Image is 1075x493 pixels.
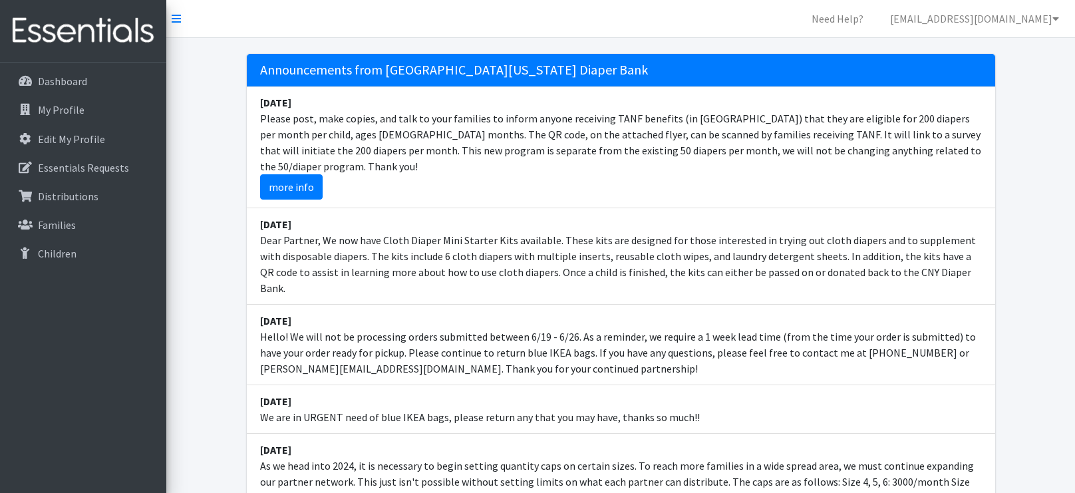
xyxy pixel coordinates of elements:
p: Children [38,247,77,260]
li: We are in URGENT need of blue IKEA bags, please return any that you may have, thanks so much!! [247,385,995,434]
strong: [DATE] [260,314,291,327]
img: HumanEssentials [5,9,161,53]
p: Distributions [38,190,98,203]
a: Dashboard [5,68,161,94]
strong: [DATE] [260,443,291,456]
strong: [DATE] [260,218,291,231]
strong: [DATE] [260,395,291,408]
h5: Announcements from [GEOGRAPHIC_DATA][US_STATE] Diaper Bank [247,54,995,86]
a: Children [5,240,161,267]
a: more info [260,174,323,200]
a: My Profile [5,96,161,123]
a: Distributions [5,183,161,210]
p: Edit My Profile [38,132,105,146]
p: Essentials Requests [38,161,129,174]
a: Essentials Requests [5,154,161,181]
a: Need Help? [801,5,874,32]
p: Families [38,218,76,232]
li: Please post, make copies, and talk to your families to inform anyone receiving TANF benefits (in ... [247,86,995,208]
li: Dear Partner, We now have Cloth Diaper Mini Starter Kits available. These kits are designed for t... [247,208,995,305]
p: Dashboard [38,75,87,88]
a: Edit My Profile [5,126,161,152]
a: [EMAIL_ADDRESS][DOMAIN_NAME] [879,5,1070,32]
a: Families [5,212,161,238]
strong: [DATE] [260,96,291,109]
li: Hello! We will not be processing orders submitted between 6/19 - 6/26. As a reminder, we require ... [247,305,995,385]
p: My Profile [38,103,84,116]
